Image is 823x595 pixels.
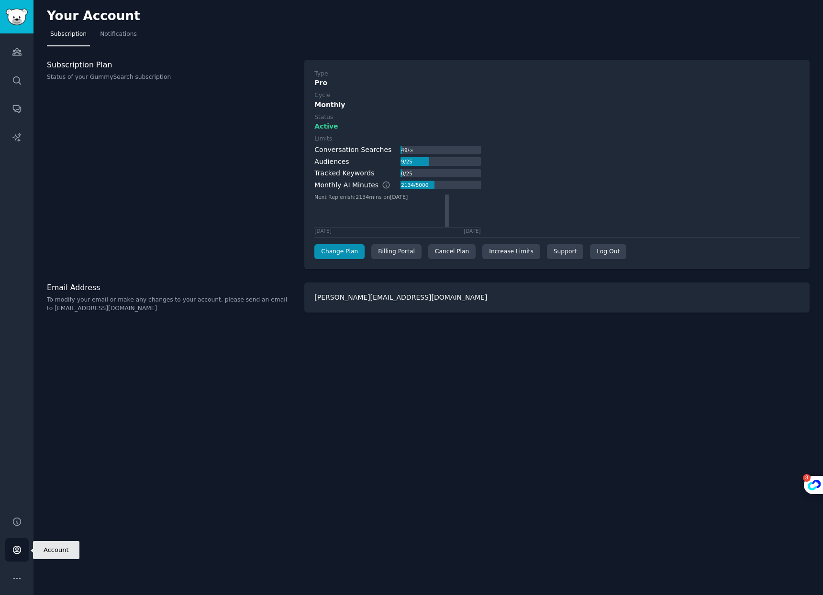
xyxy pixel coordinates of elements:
[314,70,328,78] div: Type
[97,27,140,46] a: Notifications
[400,181,430,189] div: 2134 / 5000
[314,157,349,167] div: Audiences
[314,91,330,100] div: Cycle
[314,121,338,131] span: Active
[47,60,294,70] h3: Subscription Plan
[314,180,400,190] div: Monthly AI Minutes
[400,146,414,154] div: 49 / ∞
[314,145,391,155] div: Conversation Searches
[400,157,413,166] div: 9 / 25
[590,244,626,260] div: Log Out
[47,9,140,24] h2: Your Account
[547,244,583,260] a: Support
[428,244,476,260] div: Cancel Plan
[371,244,422,260] div: Billing Portal
[304,282,810,313] div: [PERSON_NAME][EMAIL_ADDRESS][DOMAIN_NAME]
[314,135,332,143] div: Limits
[314,100,800,110] div: Monthly
[6,9,28,25] img: GummySearch logo
[314,244,365,260] a: Change Plan
[47,282,294,292] h3: Email Address
[47,296,294,313] p: To modify your email or make any changes to your account, please send an email to [EMAIL_ADDRESS]...
[464,227,481,234] div: [DATE]
[314,227,332,234] div: [DATE]
[314,168,374,178] div: Tracked Keywords
[482,244,540,260] a: Increase Limits
[47,73,294,82] p: Status of your GummySearch subscription
[314,194,408,200] text: Next Replenish: 2134 mins on [DATE]
[47,27,90,46] a: Subscription
[314,113,333,122] div: Status
[400,169,413,178] div: 0 / 25
[100,30,137,39] span: Notifications
[50,30,87,39] span: Subscription
[314,78,800,88] div: Pro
